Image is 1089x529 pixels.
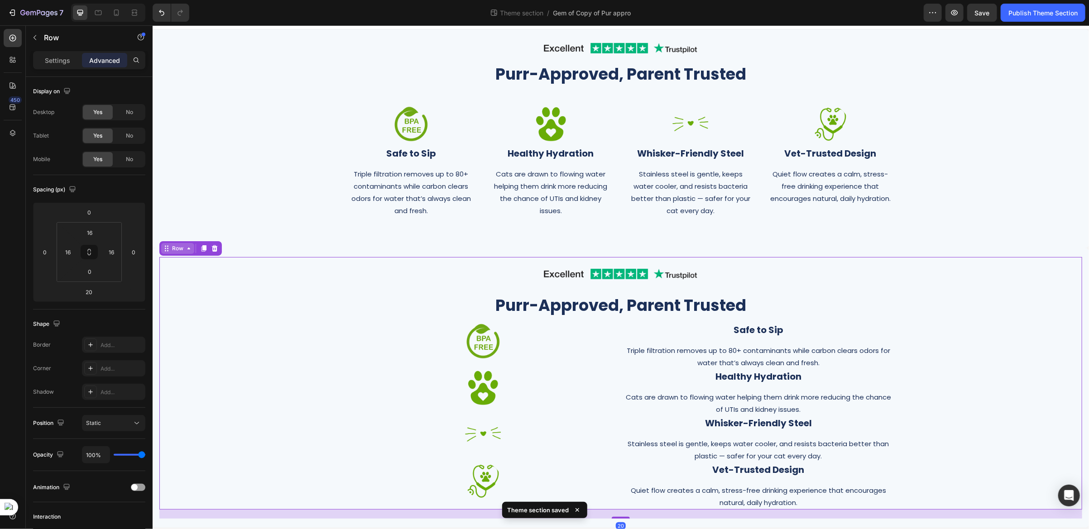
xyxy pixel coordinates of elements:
[89,56,120,65] p: Advanced
[101,388,143,396] div: Add...
[463,497,473,504] div: 20
[33,341,51,349] div: Border
[197,38,740,60] h2: Purr-Approved, Parent Trusted
[81,226,99,239] input: l
[967,4,997,22] button: Save
[33,108,54,116] div: Desktop
[472,298,740,311] h2: Safe to Sip
[38,245,52,259] input: 0
[473,412,739,437] p: Stainless steel is gentle, keeps water cooler, and resists bacteria better than plastic — safer f...
[472,344,740,358] h2: Healthy Hydration
[336,121,461,135] h2: Healthy Hydration
[93,155,102,163] span: Yes
[33,449,66,461] div: Opacity
[473,459,739,483] p: Quiet flow creates a calm, stress-free drinking experience that encourages natural, daily hydration.
[477,143,600,191] p: Stainless steel is gentle, keeps water cooler, and resists bacteria better than plastic — safer f...
[33,481,72,494] div: Animation
[93,108,102,116] span: Yes
[472,391,740,405] h2: Whisker-Friendly Steel
[312,298,349,334] img: gempages_547265743364817678-d2ee31b6-96c8-49c3-8efb-9f6fcac89d3e.png
[33,132,49,140] div: Tablet
[105,245,118,259] input: l
[197,121,321,135] h2: Safe to Sip
[45,56,70,65] p: Settings
[126,155,133,163] span: No
[80,205,98,219] input: 0
[33,318,62,330] div: Shape
[33,184,78,196] div: Spacing (px)
[9,96,22,104] div: 450
[59,7,63,18] p: 7
[153,4,189,22] div: Undo/Redo
[4,4,67,22] button: 7
[81,265,99,278] input: 0px
[473,366,739,390] p: Cats are drawn to flowing water helping them drink more reducing the chance of UTIs and kidney is...
[14,269,922,291] h2: Purr-Approved, Parent Trusted
[476,121,600,135] h2: Whisker-Friendly Steel
[547,8,550,18] span: /
[472,438,740,451] h2: Vet-Trusted Design
[33,388,54,396] div: Shadow
[126,132,133,140] span: No
[33,513,61,521] div: Interaction
[499,8,546,18] span: Theme section
[312,391,349,427] img: gempages_547265743364817678-82589ca1-9563-40b7-b779-3bae6a8f0e46.png
[312,344,349,381] img: gempages_547265743364817678-9f37f1e0-ae2e-4d8b-9170-cfcf6a8fe26b.png
[380,81,417,117] img: gempages_547265743364817678-9f37f1e0-ae2e-4d8b-9170-cfcf6a8fe26b.png
[93,132,102,140] span: Yes
[33,417,66,429] div: Position
[126,108,133,116] span: No
[82,447,110,463] input: Auto
[1001,4,1085,22] button: Publish Theme Section
[660,81,696,117] img: gempages_547265743364817678-316b0c1a-b4a7-4df2-91e9-5350b6173ffc.png
[86,419,101,426] span: Static
[337,143,460,191] p: Cats are drawn to flowing water helping them drink more reducing the chance of UTIs and kidney is...
[18,219,33,227] div: Row
[553,8,631,18] span: Gem of Copy of Pur appro
[312,438,349,474] img: gempages_547265743364817678-316b0c1a-b4a7-4df2-91e9-5350b6173ffc.png
[1008,8,1078,18] div: Publish Theme Section
[378,239,559,260] img: gempages_547265743364817678-dfaa3523-0d79-496f-8f50-cb2dcf34fdc6.png
[473,319,739,343] p: Triple filtration removes up to 80+ contaminants while carbon clears odors for water that’s alway...
[520,81,556,117] img: gempages_547265743364817678-82589ca1-9563-40b7-b779-3bae6a8f0e46.png
[975,9,990,17] span: Save
[80,285,98,299] input: 20
[33,86,72,98] div: Display on
[153,25,1089,529] iframe: To enrich screen reader interactions, please activate Accessibility in Grammarly extension settings
[617,143,739,179] p: Quiet flow creates a calm, stress-free drinking experience that encourages natural, daily hydration.
[61,245,75,259] input: l
[33,155,50,163] div: Mobile
[197,143,320,191] p: Triple filtration removes up to 80+ contaminants while carbon clears odors for water that’s alway...
[127,245,140,259] input: 0
[616,121,740,135] h2: Vet-Trusted Design
[240,81,277,117] img: gempages_547265743364817678-d2ee31b6-96c8-49c3-8efb-9f6fcac89d3e.png
[33,364,51,372] div: Corner
[44,32,121,43] p: Row
[101,341,143,349] div: Add...
[1058,485,1080,506] div: Open Intercom Messenger
[508,505,569,515] p: Theme section saved
[82,415,145,431] button: Static
[101,365,143,373] div: Add...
